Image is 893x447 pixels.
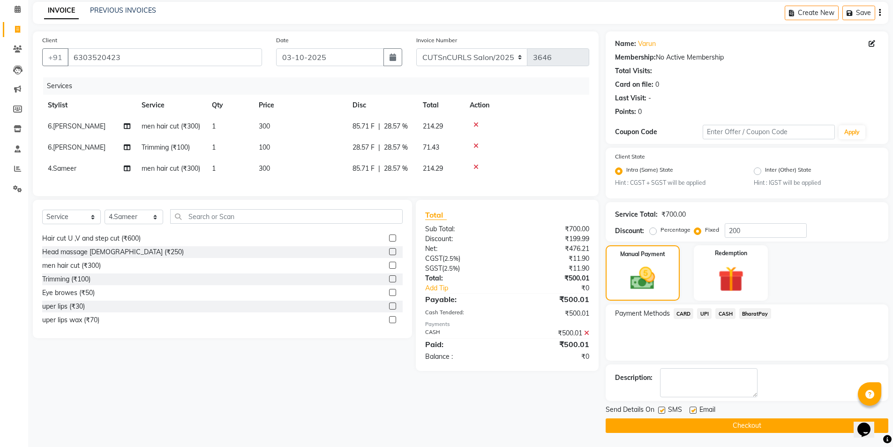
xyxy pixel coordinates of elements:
iframe: chat widget [854,409,884,438]
span: 300 [259,164,270,173]
span: | [378,164,380,174]
div: Sub Total: [418,224,507,234]
small: Hint : CGST + SGST will be applied [615,179,740,187]
span: | [378,121,380,131]
div: men hair cut (₹300) [42,261,101,271]
div: ₹500.01 [507,328,596,338]
span: 6.[PERSON_NAME] [48,143,105,152]
div: Net: [418,244,507,254]
input: Search or Scan [170,209,403,224]
span: 6.[PERSON_NAME] [48,122,105,130]
a: PREVIOUS INVOICES [90,6,156,15]
div: Name: [615,39,636,49]
button: Apply [839,125,865,139]
button: Create New [785,6,839,20]
div: Membership: [615,53,656,62]
span: 1 [212,143,216,152]
button: Checkout [606,418,888,433]
div: Trimming (₹100) [42,274,90,284]
span: Payment Methods [615,309,670,318]
th: Service [136,95,206,116]
img: _cash.svg [623,264,663,293]
span: 300 [259,122,270,130]
small: Hint : IGST will be applied [754,179,879,187]
span: 85.71 F [353,164,375,174]
label: Manual Payment [620,250,665,258]
div: ₹476.21 [507,244,596,254]
label: Invoice Number [416,36,457,45]
span: CGST [425,254,443,263]
span: SGST [425,264,442,273]
label: Intra (Same) State [626,166,673,177]
span: men hair cut (₹300) [142,122,200,130]
label: Fixed [705,226,719,234]
span: Email [699,405,715,417]
div: Balance : [418,352,507,362]
div: ₹700.00 [661,210,686,220]
span: 85.71 F [353,121,375,131]
div: Description: [615,373,653,383]
label: Redemption [715,249,747,258]
label: Percentage [660,226,690,234]
div: Card on file: [615,80,653,90]
span: 1 [212,164,216,173]
div: Service Total: [615,210,658,220]
span: 28.57 % [384,143,408,152]
th: Qty [206,95,253,116]
span: men hair cut (₹300) [142,164,200,173]
a: Varun [638,39,656,49]
div: ₹500.01 [507,309,596,318]
div: Paid: [418,339,507,350]
span: 214.29 [423,122,443,130]
span: Send Details On [606,405,654,417]
div: ₹0 [507,352,596,362]
div: ₹500.01 [507,273,596,283]
span: BharatPay [739,308,771,319]
div: ( ) [418,254,507,264]
a: Add Tip [418,283,522,293]
div: ₹11.90 [507,254,596,264]
span: 4.Sameer [48,164,76,173]
th: Price [253,95,347,116]
span: Total [425,210,447,220]
div: ₹199.99 [507,234,596,244]
input: Search by Name/Mobile/Email/Code [68,48,262,66]
div: Total: [418,273,507,283]
div: CASH [418,328,507,338]
div: ( ) [418,264,507,273]
div: Hair cut U ,V and step cut (₹600) [42,234,141,243]
span: 28.57 % [384,164,408,174]
div: uper lips (₹30) [42,302,85,311]
span: CASH [715,308,735,319]
span: 214.29 [423,164,443,173]
div: ₹500.01 [507,294,596,305]
div: Cash Tendered: [418,309,507,318]
div: Discount: [615,226,644,236]
span: 1 [212,122,216,130]
button: +91 [42,48,68,66]
div: uper lips wax (₹70) [42,315,99,325]
label: Client State [615,152,645,161]
div: ₹0 [522,283,596,293]
span: | [378,143,380,152]
span: SMS [668,405,682,417]
div: Payments [425,320,589,328]
div: Eye browes (₹50) [42,288,95,298]
span: 28.57 F [353,143,375,152]
div: No Active Membership [615,53,879,62]
div: Last Visit: [615,93,646,103]
div: 0 [638,107,642,117]
div: - [648,93,651,103]
span: CARD [674,308,694,319]
button: Save [842,6,875,20]
div: Coupon Code [615,127,703,137]
input: Enter Offer / Coupon Code [703,125,835,139]
span: 71.43 [423,143,439,152]
label: Inter (Other) State [765,166,811,177]
div: Points: [615,107,636,117]
div: Discount: [418,234,507,244]
span: 28.57 % [384,121,408,131]
div: Total Visits: [615,66,652,76]
div: ₹11.90 [507,264,596,273]
div: Payable: [418,294,507,305]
